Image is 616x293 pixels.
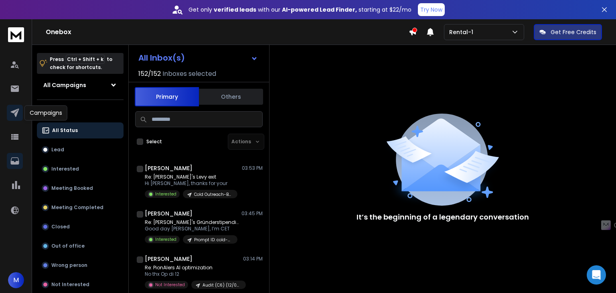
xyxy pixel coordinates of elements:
[8,27,24,42] img: logo
[37,257,124,273] button: Wrong person
[51,281,89,288] p: Not Interested
[46,27,409,37] h1: Onebox
[51,243,85,249] p: Out of office
[52,127,78,134] p: All Status
[243,256,263,262] p: 03:14 PM
[51,224,70,230] p: Closed
[37,180,124,196] button: Meeting Booked
[449,28,476,36] p: Rental-1
[199,88,263,106] button: Others
[162,69,216,79] h3: Inboxes selected
[145,180,237,187] p: Hi [PERSON_NAME], thanks for your
[43,81,86,89] h1: All Campaigns
[51,204,103,211] p: Meeting Completed
[145,174,237,180] p: Re: [PERSON_NAME]'s Levy exit
[203,282,241,288] p: Audit (C6) (12/08)
[155,191,176,197] p: Interested
[534,24,602,40] button: Get Free Credits
[135,87,199,106] button: Primary
[145,219,241,226] p: Re: [PERSON_NAME]'s Gründerstipendiat achievement
[282,6,357,14] strong: AI-powered Lead Finder,
[145,164,192,172] h1: [PERSON_NAME]
[8,272,24,288] button: M
[587,265,606,285] div: Open Intercom Messenger
[241,210,263,217] p: 03:45 PM
[37,122,124,138] button: All Status
[37,106,124,118] h3: Filters
[132,50,264,66] button: All Inbox(s)
[50,55,112,71] p: Press to check for shortcuts.
[51,185,93,191] p: Meeting Booked
[155,282,185,288] p: Not Interested
[37,77,124,93] button: All Campaigns
[37,219,124,235] button: Closed
[194,237,233,243] p: Prompt ID: cold-ai-reply-b7 (cold outreach) (11/08)
[24,105,67,120] div: Campaigns
[357,212,529,223] p: It’s the beginning of a legendary conversation
[37,238,124,254] button: Out of office
[51,166,79,172] p: Interested
[145,271,241,277] p: No thx Op di 12
[37,142,124,158] button: Lead
[194,191,233,197] p: Cold Outreach-B7 (12/08)
[155,236,176,242] p: Interested
[145,265,241,271] p: Re: PionAIers AI optimization
[51,262,87,269] p: Wrong person
[188,6,411,14] p: Get only with our starting at $22/mo
[138,54,185,62] h1: All Inbox(s)
[145,226,241,232] p: Good day [PERSON_NAME], I’m CET
[51,146,64,153] p: Lead
[145,210,192,218] h1: [PERSON_NAME]
[145,255,192,263] h1: [PERSON_NAME]
[37,199,124,216] button: Meeting Completed
[146,138,162,145] label: Select
[551,28,596,36] p: Get Free Credits
[138,69,161,79] span: 152 / 152
[37,277,124,293] button: Not Interested
[418,3,445,16] button: Try Now
[214,6,256,14] strong: verified leads
[37,161,124,177] button: Interested
[66,55,105,64] span: Ctrl + Shift + k
[242,165,263,171] p: 03:53 PM
[420,6,442,14] p: Try Now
